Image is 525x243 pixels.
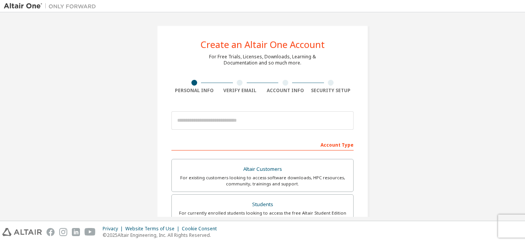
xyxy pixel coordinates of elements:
[176,210,349,222] div: For currently enrolled students looking to access the free Altair Student Edition bundle and all ...
[171,138,354,150] div: Account Type
[308,88,354,94] div: Security Setup
[103,226,125,232] div: Privacy
[201,40,325,49] div: Create an Altair One Account
[217,88,263,94] div: Verify Email
[209,54,316,66] div: For Free Trials, Licenses, Downloads, Learning & Documentation and so much more.
[176,164,349,175] div: Altair Customers
[262,88,308,94] div: Account Info
[176,175,349,187] div: For existing customers looking to access software downloads, HPC resources, community, trainings ...
[176,199,349,210] div: Students
[72,228,80,236] img: linkedin.svg
[59,228,67,236] img: instagram.svg
[85,228,96,236] img: youtube.svg
[47,228,55,236] img: facebook.svg
[125,226,182,232] div: Website Terms of Use
[4,2,100,10] img: Altair One
[171,88,217,94] div: Personal Info
[2,228,42,236] img: altair_logo.svg
[182,226,221,232] div: Cookie Consent
[103,232,221,238] p: © 2025 Altair Engineering, Inc. All Rights Reserved.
